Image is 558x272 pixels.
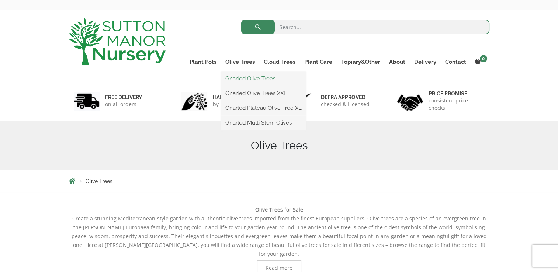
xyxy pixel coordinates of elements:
h6: FREE DELIVERY [105,94,142,101]
a: Contact [441,57,471,67]
a: Topiary&Other [337,57,385,67]
h6: Defra approved [321,94,370,101]
span: Read more [266,265,292,271]
img: 1.jpg [74,92,100,111]
img: 2.jpg [181,92,207,111]
a: Cloud Trees [259,57,300,67]
a: 0 [471,57,489,67]
a: About [385,57,410,67]
span: 0 [480,55,487,62]
h1: Olive Trees [69,139,489,152]
h6: Price promise [429,90,485,97]
p: checked & Licensed [321,101,370,108]
a: Plant Care [300,57,337,67]
p: consistent price checks [429,97,485,112]
a: Gnarled Olive Trees XXL [221,88,306,99]
b: Olive Trees for Sale [255,206,303,213]
p: by professionals [213,101,253,108]
img: logo [69,18,166,65]
img: 4.jpg [397,90,423,112]
a: Gnarled Olive Trees [221,73,306,84]
nav: Breadcrumbs [69,178,489,184]
a: Delivery [410,57,441,67]
span: Olive Trees [86,178,112,184]
a: Gnarled Plateau Olive Tree XL [221,102,306,114]
input: Search... [241,20,489,34]
a: Olive Trees [221,57,259,67]
p: on all orders [105,101,142,108]
a: Gnarled Multi Stem Olives [221,117,306,128]
a: Plant Pots [185,57,221,67]
h6: hand picked [213,94,253,101]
